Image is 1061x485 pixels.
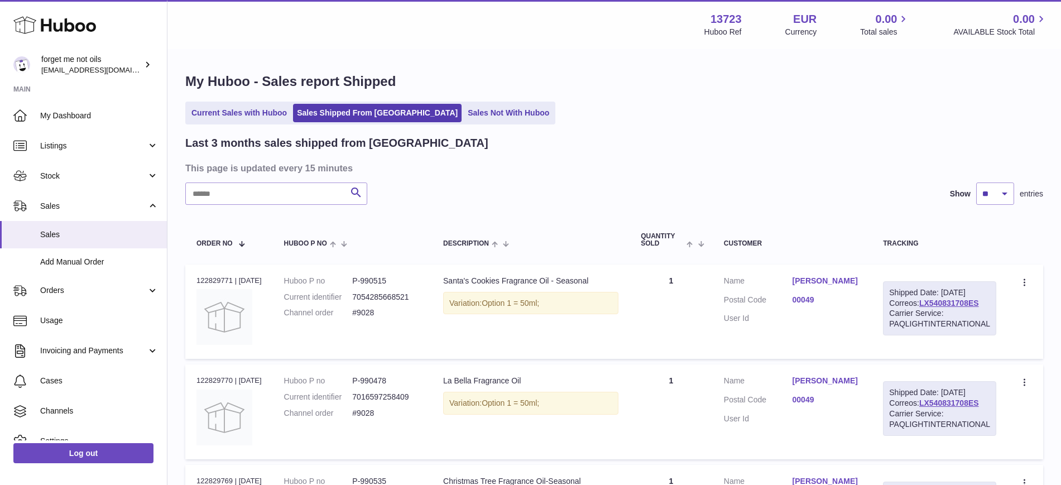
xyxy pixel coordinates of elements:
h2: Last 3 months sales shipped from [GEOGRAPHIC_DATA] [185,136,488,151]
img: no-photo.jpg [196,390,252,445]
dt: Name [724,276,793,289]
h1: My Huboo - Sales report Shipped [185,73,1043,90]
div: Variation: [443,292,618,315]
dt: Current identifier [284,392,353,402]
span: Total sales [860,27,910,37]
span: [EMAIL_ADDRESS][DOMAIN_NAME] [41,65,164,74]
span: Sales [40,229,159,240]
span: 0.00 [876,12,897,27]
span: Settings [40,436,159,446]
dd: P-990515 [352,276,421,286]
dt: Channel order [284,408,353,419]
dd: P-990478 [352,376,421,386]
dt: User Id [724,414,793,424]
span: AVAILABLE Stock Total [953,27,1048,37]
a: Sales Not With Huboo [464,104,553,122]
span: My Dashboard [40,111,159,121]
h3: This page is updated every 15 minutes [185,162,1040,174]
a: LX540831708ES [919,398,979,407]
dd: #9028 [352,408,421,419]
span: Sales [40,201,147,212]
dt: Current identifier [284,292,353,302]
td: 1 [630,265,713,359]
div: forget me not oils [41,54,142,75]
a: [PERSON_NAME] [793,376,861,386]
span: Stock [40,171,147,181]
div: Correos: [883,381,996,436]
a: Sales Shipped From [GEOGRAPHIC_DATA] [293,104,462,122]
div: Shipped Date: [DATE] [889,287,990,298]
span: Add Manual Order [40,257,159,267]
span: Channels [40,406,159,416]
div: Santa's Cookies Fragrance Oil - Seasonal [443,276,618,286]
span: Cases [40,376,159,386]
span: entries [1020,189,1043,199]
div: Shipped Date: [DATE] [889,387,990,398]
div: Carrier Service: PAQLIGHTINTERNATIONAL [889,308,990,329]
dd: 7054285668521 [352,292,421,302]
td: 1 [630,364,713,459]
span: Usage [40,315,159,326]
span: Invoicing and Payments [40,345,147,356]
dd: #9028 [352,308,421,318]
div: Huboo Ref [704,27,742,37]
dt: Postal Code [724,295,793,308]
dt: Huboo P no [284,276,353,286]
a: Log out [13,443,153,463]
span: Listings [40,141,147,151]
strong: 13723 [710,12,742,27]
span: Orders [40,285,147,296]
div: Carrier Service: PAQLIGHTINTERNATIONAL [889,409,990,430]
img: no-photo.jpg [196,289,252,345]
div: 122829771 | [DATE] [196,276,262,286]
a: [PERSON_NAME] [793,276,861,286]
dt: User Id [724,313,793,324]
div: 122829770 | [DATE] [196,376,262,386]
a: 00049 [793,295,861,305]
dd: 7016597258409 [352,392,421,402]
div: Customer [724,240,861,247]
dt: Channel order [284,308,353,318]
a: LX540831708ES [919,299,979,308]
a: 0.00 Total sales [860,12,910,37]
span: Quantity Sold [641,233,684,247]
div: Variation: [443,392,618,415]
div: Currency [785,27,817,37]
span: Order No [196,240,233,247]
dt: Name [724,376,793,389]
span: Huboo P no [284,240,327,247]
div: La Bella Fragrance Oil [443,376,618,386]
strong: EUR [793,12,817,27]
img: forgetmenothf@gmail.com [13,56,30,73]
a: Current Sales with Huboo [188,104,291,122]
div: Tracking [883,240,996,247]
dt: Huboo P no [284,376,353,386]
label: Show [950,189,971,199]
span: Description [443,240,489,247]
dt: Postal Code [724,395,793,408]
a: 00049 [793,395,861,405]
span: Option 1 = 50ml; [482,299,539,308]
span: Option 1 = 50ml; [482,398,539,407]
a: 0.00 AVAILABLE Stock Total [953,12,1048,37]
div: Correos: [883,281,996,336]
span: 0.00 [1013,12,1035,27]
